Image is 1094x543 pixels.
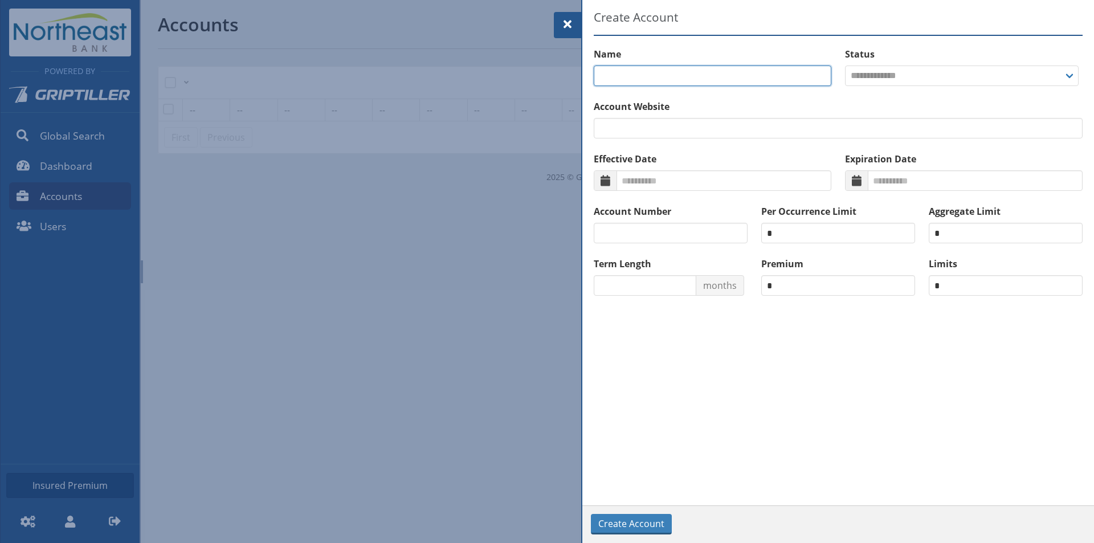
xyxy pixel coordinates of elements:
label: Status [845,47,1083,61]
label: Account Website [594,100,1083,113]
label: Term Length [594,257,748,271]
h5: Create Account [594,9,1083,36]
span: Create Account [598,517,664,530]
button: Create Account [591,514,672,534]
label: Per Occurrence Limit [761,205,915,218]
label: Account Number [594,205,748,218]
label: Limits [929,257,1083,271]
label: Effective Date [594,152,831,166]
label: Expiration Date [845,152,1083,166]
label: Premium [761,257,915,271]
label: Name [594,47,831,61]
label: Aggregate Limit [929,205,1083,218]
